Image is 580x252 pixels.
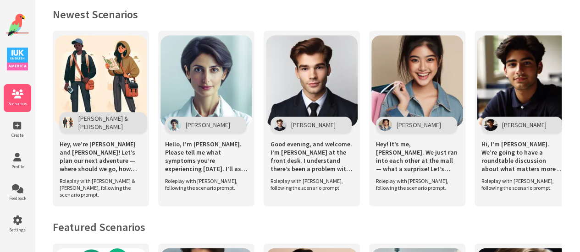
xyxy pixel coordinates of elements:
[53,7,562,21] h2: Newest Scenarios
[4,195,31,201] span: Feedback
[60,140,142,173] span: Hey, we’re [PERSON_NAME] and [PERSON_NAME]! Let’s plan our next adventure — where should we go, h...
[186,121,230,129] span: [PERSON_NAME]
[291,121,336,129] span: [PERSON_NAME]
[271,177,348,191] span: Roleplay with [PERSON_NAME], following the scenario prompt.
[165,140,248,173] span: Hello, I’m [PERSON_NAME]. Please tell me what symptoms you’re experiencing [DATE]. I’ll ask you a...
[6,14,29,37] img: Website Logo
[376,140,458,173] span: Hey! It’s me, [PERSON_NAME]. We just ran into each other at the mall — what a surprise! Let’s cat...
[376,177,454,191] span: Roleplay with [PERSON_NAME], following the scenario prompt.
[4,132,31,138] span: Create
[273,119,287,131] img: Character
[160,35,252,127] img: Scenario Image
[271,140,353,173] span: Good evening, and welcome. I’m [PERSON_NAME] at the front desk. I understand there’s been a probl...
[481,140,564,173] span: Hi, I’m [PERSON_NAME]. We’re going to have a roundtable discussion about what matters more — educ...
[165,177,243,191] span: Roleplay with [PERSON_NAME], following the scenario prompt.
[484,119,497,131] img: Character
[4,101,31,107] span: Scenarios
[397,121,441,129] span: [PERSON_NAME]
[4,227,31,233] span: Settings
[7,48,28,70] img: IUK Logo
[167,119,181,131] img: Character
[55,35,147,127] img: Scenario Image
[502,121,547,129] span: [PERSON_NAME]
[481,177,559,191] span: Roleplay with [PERSON_NAME], following the scenario prompt.
[53,220,562,234] h2: Featured Scenarios
[4,164,31,170] span: Profile
[378,119,392,131] img: Character
[371,35,463,127] img: Scenario Image
[78,114,131,131] span: [PERSON_NAME] & [PERSON_NAME]
[266,35,358,127] img: Scenario Image
[62,117,74,129] img: Character
[60,177,138,198] span: Roleplay with [PERSON_NAME] & [PERSON_NAME], following the scenario prompt.
[477,35,569,127] img: Scenario Image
